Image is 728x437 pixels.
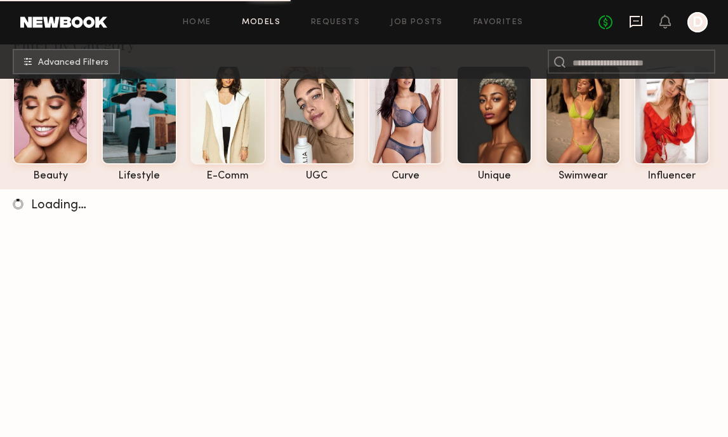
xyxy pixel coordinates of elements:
[38,58,109,67] span: Advanced Filters
[311,18,360,27] a: Requests
[456,171,532,182] div: unique
[13,171,88,182] div: beauty
[190,171,266,182] div: e-comm
[242,18,281,27] a: Models
[31,199,86,212] span: Loading…
[634,171,710,182] div: influencer
[545,171,621,182] div: swimwear
[102,171,177,182] div: lifestyle
[183,18,211,27] a: Home
[368,171,444,182] div: curve
[13,49,120,74] button: Advanced Filters
[687,12,708,32] a: D
[279,171,355,182] div: UGC
[390,18,443,27] a: Job Posts
[473,18,524,27] a: Favorites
